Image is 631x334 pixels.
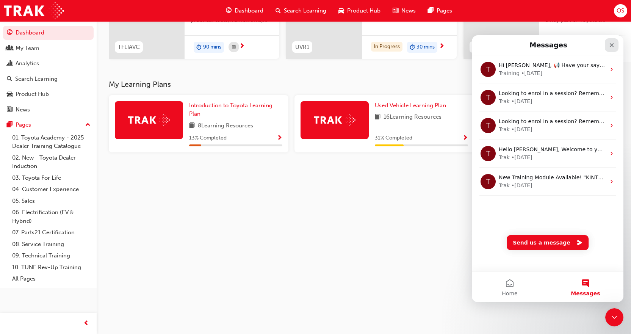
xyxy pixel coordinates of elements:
[189,102,272,118] span: Introduction to Toyota Learning Plan
[7,60,13,67] span: chart-icon
[27,83,355,89] span: Looking to enrol in a session? Remember to keep an eye on the session location or region Or searc...
[347,6,380,15] span: Product Hub
[295,43,309,52] span: UVR1
[16,59,39,68] div: Analytics
[76,237,152,267] button: Messages
[375,101,449,110] a: Used Vehicle Learning Plan
[16,44,39,53] div: My Team
[614,4,627,17] button: OS
[384,113,442,122] span: 16 Learning Resources
[269,3,332,19] a: search-iconSearch Learning
[85,120,91,130] span: up-icon
[39,118,61,126] div: • [DATE]
[387,3,422,19] a: news-iconNews
[27,146,38,154] div: Trak
[7,76,12,83] span: search-icon
[189,134,227,143] span: 13 % Completed
[3,41,94,55] a: My Team
[30,256,45,261] span: Home
[462,135,468,142] span: Show Progress
[189,101,282,118] a: Introduction to Toyota Learning Plan
[16,105,30,114] div: News
[3,118,94,132] button: Pages
[3,24,94,118] button: DashboardMy TeamAnalyticsSearch LearningProduct HubNews
[7,45,13,52] span: people-icon
[189,121,195,131] span: book-icon
[128,114,170,126] img: Trak
[9,111,24,126] div: Profile image for Trak
[109,80,474,89] h3: My Learning Plans
[226,6,232,16] span: guage-icon
[27,139,421,145] span: New Training Module Available! "KINTO – An Introduction" is now live. Enhance your sales skills a...
[16,90,49,99] div: Product Hub
[375,102,446,109] span: Used Vehicle Learning Plan
[9,83,24,98] div: Profile image for Trak
[35,200,117,215] button: Send us a message
[277,133,282,143] button: Show Progress
[39,62,61,70] div: • [DATE]
[462,133,468,143] button: Show Progress
[39,90,61,98] div: • [DATE]
[605,308,623,326] iframe: Intercom live chat
[9,195,94,207] a: 05. Sales
[4,2,64,19] img: Trak
[220,3,269,19] a: guage-iconDashboard
[118,43,140,52] span: TFLIAVC
[472,35,623,302] iframe: Intercom live chat
[27,55,355,61] span: Looking to enrol in a session? Remember to keep an eye on the session location or region Or searc...
[9,207,94,227] a: 06. Electrification (EV & Hybrid)
[9,183,94,195] a: 04. Customer Experience
[27,62,38,70] div: Trak
[9,227,94,238] a: 07. Parts21 Certification
[203,43,221,52] span: 90 mins
[9,250,94,262] a: 09. Technical Training
[437,6,452,15] span: Pages
[338,6,344,16] span: car-icon
[3,72,94,86] a: Search Learning
[3,87,94,101] a: Product Hub
[3,56,94,71] a: Analytics
[196,42,202,52] span: duration-icon
[3,103,94,117] a: News
[99,256,128,261] span: Messages
[7,122,13,129] span: pages-icon
[375,113,380,122] span: book-icon
[276,6,281,16] span: search-icon
[410,42,415,52] span: duration-icon
[314,114,355,126] img: Trak
[239,43,245,50] span: next-icon
[27,90,38,98] div: Trak
[9,238,94,250] a: 08. Service Training
[284,6,326,15] span: Search Learning
[375,134,412,143] span: 31 % Completed
[3,26,94,40] a: Dashboard
[9,273,94,285] a: All Pages
[439,43,445,50] span: next-icon
[232,42,236,52] span: calendar-icon
[7,30,13,36] span: guage-icon
[16,121,31,129] div: Pages
[27,118,38,126] div: Trak
[39,146,61,154] div: • [DATE]
[7,91,13,98] span: car-icon
[9,152,94,172] a: 02. New - Toyota Dealer Induction
[9,132,94,152] a: 01. Toyota Academy - 2025 Dealer Training Catalogue
[422,3,458,19] a: pages-iconPages
[371,42,402,52] div: In Progress
[9,172,94,184] a: 03. Toyota For Life
[83,319,89,328] span: prev-icon
[235,6,263,15] span: Dashboard
[9,262,94,273] a: 10. TUNE Rev-Up Training
[198,121,253,131] span: 8 Learning Resources
[393,6,398,16] span: news-icon
[617,6,624,15] span: OS
[15,75,58,83] div: Search Learning
[332,3,387,19] a: car-iconProduct Hub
